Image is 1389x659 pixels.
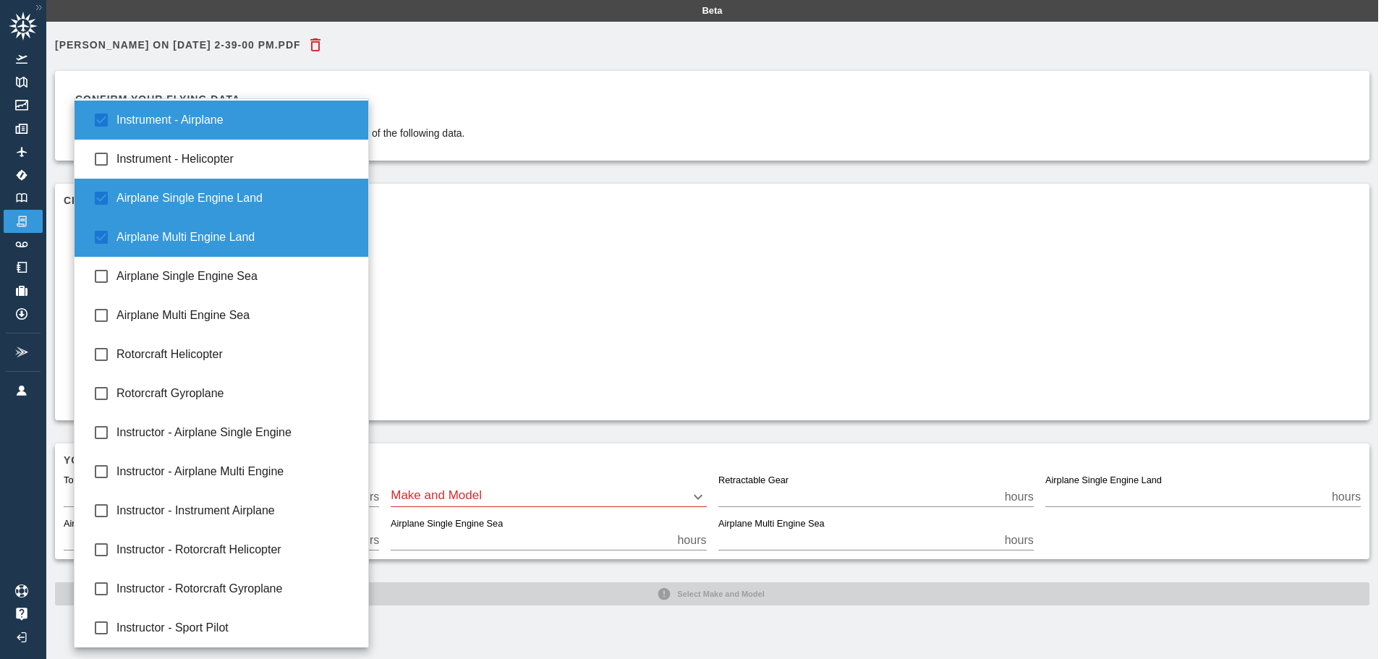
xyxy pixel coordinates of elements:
span: Rotorcraft Gyroplane [116,385,357,402]
span: Instrument - Helicopter [116,150,357,168]
span: Rotorcraft Helicopter [116,346,357,363]
span: Instructor - Rotorcraft Helicopter [116,541,357,558]
span: Instructor - Sport Pilot [116,619,357,637]
span: Airplane Single Engine Land [116,190,357,207]
span: Instructor - Airplane Multi Engine [116,463,357,480]
span: Airplane Multi Engine Sea [116,307,357,324]
span: Airplane Single Engine Sea [116,268,357,285]
span: Airplane Multi Engine Land [116,229,357,246]
span: Instrument - Airplane [116,111,357,129]
span: Instructor - Airplane Single Engine [116,424,357,441]
span: Instructor - Instrument Airplane [116,502,357,519]
span: Instructor - Rotorcraft Gyroplane [116,580,357,598]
